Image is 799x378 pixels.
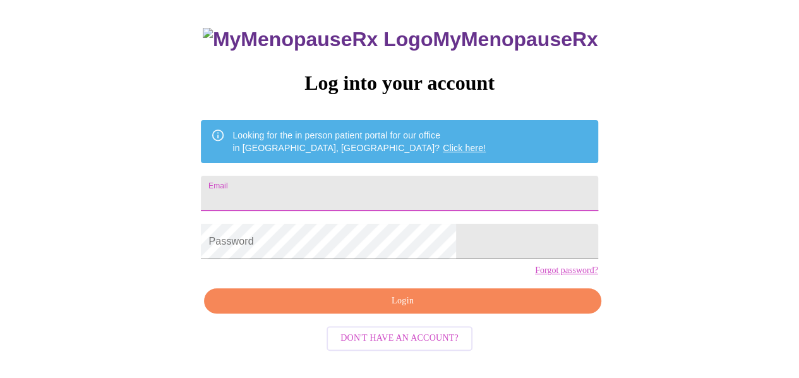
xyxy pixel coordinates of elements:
button: Login [204,288,601,314]
span: Don't have an account? [340,331,459,346]
a: Click here! [443,143,486,153]
a: Don't have an account? [323,332,476,343]
img: MyMenopauseRx Logo [203,28,433,51]
span: Login [219,293,586,309]
h3: MyMenopauseRx [203,28,598,51]
a: Forgot password? [535,265,598,276]
h3: Log into your account [201,71,598,95]
div: Looking for the in person patient portal for our office in [GEOGRAPHIC_DATA], [GEOGRAPHIC_DATA]? [232,124,486,159]
button: Don't have an account? [327,326,472,351]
